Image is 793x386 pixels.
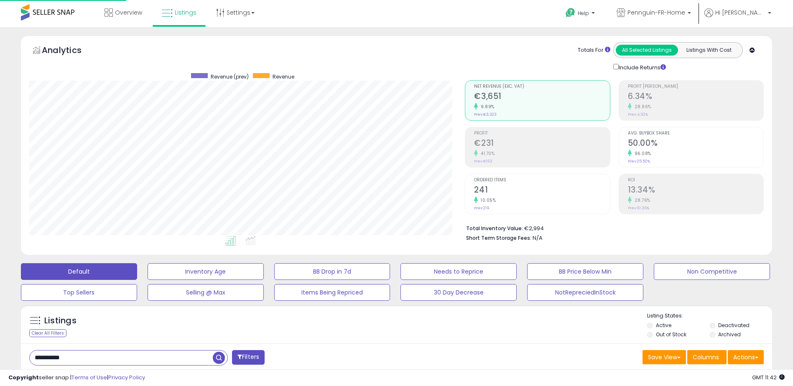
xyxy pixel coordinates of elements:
[478,150,495,157] small: 41.70%
[274,263,390,280] button: BB Drop in 7d
[148,263,264,280] button: Inventory Age
[647,312,772,320] p: Listing States:
[607,62,676,72] div: Include Returns
[474,138,609,150] h2: €231
[565,8,576,18] i: Get Help
[628,112,648,117] small: Prev: 4.92%
[627,8,685,17] span: Pennguin-FR-Home
[21,263,137,280] button: Default
[704,8,771,27] a: Hi [PERSON_NAME]
[115,8,142,17] span: Overview
[687,350,727,364] button: Columns
[474,131,609,136] span: Profit
[108,373,145,381] a: Privacy Policy
[632,104,651,110] small: 28.86%
[232,350,265,365] button: Filters
[466,223,757,233] li: €2,994
[728,350,764,364] button: Actions
[148,284,264,301] button: Selling @ Max
[628,131,763,136] span: Avg. Buybox Share
[578,10,589,17] span: Help
[466,225,523,232] b: Total Inventory Value:
[466,234,531,241] b: Short Term Storage Fees:
[44,315,76,327] h5: Listings
[559,1,603,27] a: Help
[656,322,671,329] label: Active
[8,373,39,381] strong: Copyright
[211,73,249,80] span: Revenue (prev)
[474,159,492,164] small: Prev: €163
[274,284,390,301] button: Items Being Repriced
[474,84,609,89] span: Net Revenue (Exc. VAT)
[474,178,609,183] span: Ordered Items
[678,45,740,56] button: Listings With Cost
[478,104,495,110] small: 9.89%
[71,373,107,381] a: Terms of Use
[474,206,490,211] small: Prev: 219
[527,284,643,301] button: NotRepreciedInStock
[21,284,137,301] button: Top Sellers
[578,46,610,54] div: Totals For
[628,91,763,103] h2: 6.34%
[628,178,763,183] span: ROI
[400,263,517,280] button: Needs to Reprice
[628,138,763,150] h2: 50.00%
[654,263,770,280] button: Non Competitive
[628,159,650,164] small: Prev: 25.50%
[42,44,98,58] h5: Analytics
[643,350,686,364] button: Save View
[533,234,543,242] span: N/A
[474,185,609,196] h2: 241
[718,322,750,329] label: Deactivated
[175,8,196,17] span: Listings
[632,150,651,157] small: 96.08%
[273,73,294,80] span: Revenue
[628,185,763,196] h2: 13.34%
[474,112,497,117] small: Prev: €3,323
[628,84,763,89] span: Profit [PERSON_NAME]
[8,374,145,382] div: seller snap | |
[656,331,686,338] label: Out of Stock
[632,197,650,203] small: 28.76%
[752,373,785,381] span: 2025-08-11 11:42 GMT
[478,197,496,203] small: 10.05%
[474,91,609,103] h2: €3,651
[616,45,678,56] button: All Selected Listings
[400,284,517,301] button: 30 Day Decrease
[693,353,719,361] span: Columns
[29,329,66,337] div: Clear All Filters
[527,263,643,280] button: BB Price Below Min
[715,8,765,17] span: Hi [PERSON_NAME]
[718,331,741,338] label: Archived
[628,206,649,211] small: Prev: 10.36%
